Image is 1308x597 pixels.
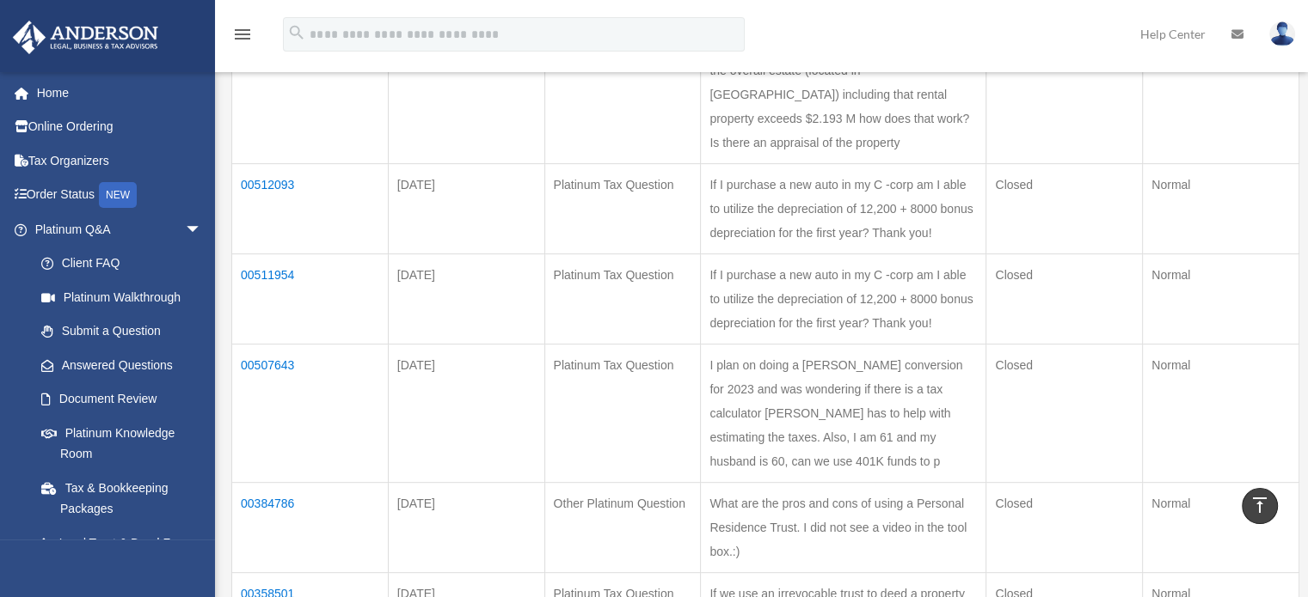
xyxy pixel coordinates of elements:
td: Normal [1143,253,1299,344]
i: vertical_align_top [1250,495,1270,515]
a: Submit a Question [24,314,219,349]
img: Anderson Advisors Platinum Portal [8,21,163,54]
i: search [287,23,306,42]
span: arrow_drop_down [185,212,219,247]
a: menu [232,30,253,45]
td: [DATE] [388,25,544,163]
a: Platinum Knowledge Room [24,416,219,471]
td: If I purchase a new auto in my C -corp am I able to utilize the depreciation of 12,200 + 8000 bon... [701,253,986,344]
a: Platinum Q&Aarrow_drop_down [12,212,219,247]
a: Document Review [24,382,219,417]
td: If I purchase a new auto in my C -corp am I able to utilize the depreciation of 12,200 + 8000 bon... [701,163,986,253]
td: Closed [986,344,1143,482]
td: Platinum Tax Question [544,253,701,344]
td: Other Platinum Question [544,482,701,572]
a: Tax Organizers [12,143,228,178]
a: Answered Questions [24,348,211,382]
img: User Pic [1269,21,1295,46]
td: 00511954 [232,253,389,344]
td: [DATE] [388,163,544,253]
a: Home [12,76,228,110]
td: Normal [1143,25,1299,163]
a: vertical_align_top [1242,488,1278,524]
td: What are the pros and cons of using a Personal Residence Trust. I did not see a video in the tool... [701,482,986,572]
td: 00384786 [232,482,389,572]
td: 00512093 [232,163,389,253]
td: 00507643 [232,344,389,482]
td: [DATE] [388,482,544,572]
a: Online Ordering [12,110,228,144]
td: Normal [1143,482,1299,572]
td: Closed [986,163,1143,253]
td: 00540232 [232,25,389,163]
a: Order StatusNEW [12,178,228,213]
td: Platinum Tax Question [544,344,701,482]
td: Platinum Tax Question [544,25,701,163]
td: [DATE] [388,253,544,344]
i: menu [232,24,253,45]
a: Platinum Walkthrough [24,280,219,314]
td: If my heirs inherit rental property and the value of the overall estate (located in [GEOGRAPHIC_D... [701,25,986,163]
td: Closed [986,253,1143,344]
td: Platinum Tax Question [544,163,701,253]
div: NEW [99,182,137,208]
td: Closed [986,25,1143,163]
a: Client FAQ [24,247,219,281]
a: Land Trust & Deed Forum [24,526,219,560]
td: I plan on doing a [PERSON_NAME] conversion for 2023 and was wondering if there is a tax calculato... [701,344,986,482]
td: Normal [1143,163,1299,253]
td: [DATE] [388,344,544,482]
td: Normal [1143,344,1299,482]
td: Closed [986,482,1143,572]
a: Tax & Bookkeeping Packages [24,471,219,526]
